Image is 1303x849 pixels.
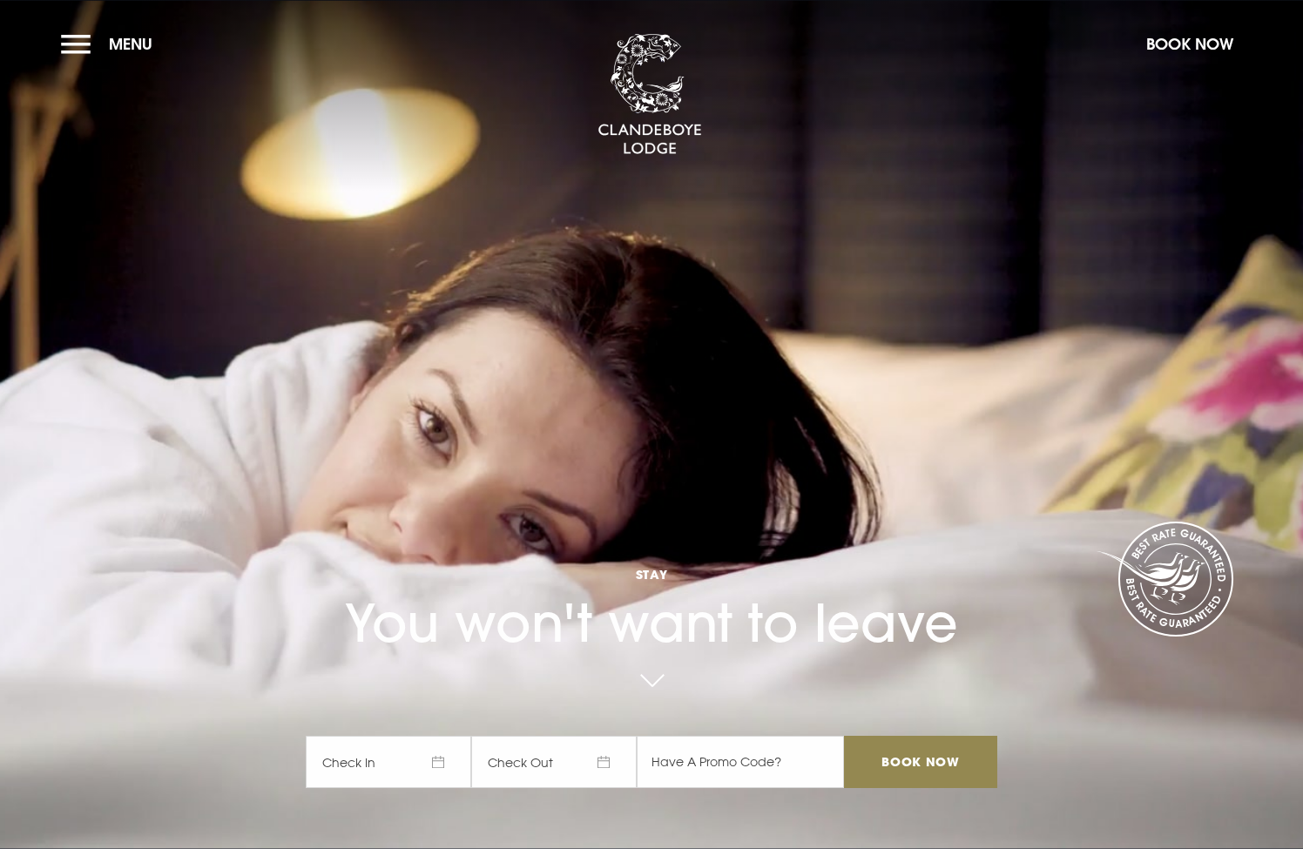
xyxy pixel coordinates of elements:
[306,736,471,788] span: Check In
[306,512,997,654] h1: You won't want to leave
[637,736,844,788] input: Have A Promo Code?
[1138,25,1242,63] button: Book Now
[471,736,637,788] span: Check Out
[61,25,161,63] button: Menu
[597,34,702,156] img: Clandeboye Lodge
[844,736,997,788] input: Book Now
[109,34,152,54] span: Menu
[306,566,997,583] span: Stay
